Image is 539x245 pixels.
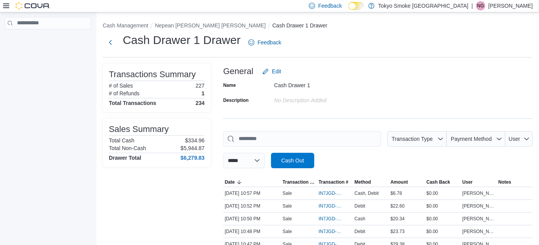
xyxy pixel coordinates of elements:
button: Cash Out [271,153,314,168]
span: Feedback [258,39,281,46]
label: Name [223,82,236,88]
span: [PERSON_NAME] [463,190,495,196]
nav: Complex example [5,31,91,49]
button: Notes [497,177,533,187]
h6: # of Sales [109,83,133,89]
span: $23.73 [390,228,405,235]
button: Cash Management [103,22,148,29]
h6: # of Refunds [109,90,139,96]
button: IN7JGD-6605264 [319,201,351,211]
span: Method [354,179,371,185]
h6: Total Cash [109,137,134,144]
div: Cash Drawer 1 [274,79,378,88]
span: Cash [354,216,365,222]
label: Description [223,97,249,103]
p: Sale [283,228,292,235]
div: [DATE] 10:48 PM [223,227,281,236]
span: IN7JGD-6605264 [319,203,344,209]
div: $0.00 [425,214,461,223]
button: Amount [389,177,425,187]
span: [PERSON_NAME] [463,203,495,209]
span: Cash Back [427,179,450,185]
div: No Description added [274,94,378,103]
span: Amount [390,179,408,185]
h3: Transactions Summary [109,70,196,79]
p: 1 [202,90,205,96]
span: [PERSON_NAME] [463,216,495,222]
span: Notes [498,179,511,185]
span: $20.34 [390,216,405,222]
button: Transaction Type [281,177,317,187]
span: Transaction Type [283,179,315,185]
input: This is a search bar. As you type, the results lower in the page will automatically filter. [223,131,381,147]
h4: Drawer Total [109,155,141,161]
button: IN7JGD-6605277 [319,189,351,198]
span: IN7JGD-6605242 [319,228,344,235]
button: Cash Drawer 1 Drawer [272,22,327,29]
button: IN7JGD-6605251 [319,214,351,223]
h6: Total Non-Cash [109,145,146,151]
button: User [461,177,497,187]
h4: Total Transactions [109,100,156,106]
h1: Cash Drawer 1 Drawer [123,32,241,48]
span: IN7JGD-6605251 [319,216,344,222]
span: Cash, Debit [354,190,379,196]
span: [PERSON_NAME] [463,228,495,235]
div: [DATE] 10:50 PM [223,214,281,223]
span: Edit [272,68,281,75]
button: Next [103,35,118,50]
span: Transaction Type [392,136,433,142]
span: NG [477,1,484,10]
h4: 234 [196,100,205,106]
a: Feedback [245,35,284,50]
span: $6.78 [390,190,402,196]
p: Sale [283,203,292,209]
button: Edit [259,64,284,79]
button: User [505,131,533,147]
p: Sale [283,190,292,196]
div: $0.00 [425,201,461,211]
button: IN7JGD-6605242 [319,227,351,236]
div: [DATE] 10:52 PM [223,201,281,211]
p: Tokyo Smoke [GEOGRAPHIC_DATA] [378,1,469,10]
button: Transaction Type [387,131,447,147]
p: [PERSON_NAME] [488,1,533,10]
p: Sale [283,216,292,222]
p: | [471,1,473,10]
div: $0.00 [425,227,461,236]
button: Nepean [PERSON_NAME] [PERSON_NAME] [155,22,266,29]
p: $5,944.87 [181,145,205,151]
span: IN7JGD-6605277 [319,190,344,196]
button: Transaction # [317,177,353,187]
h4: $6,279.83 [181,155,205,161]
input: Dark Mode [348,2,364,10]
span: Cash Out [281,157,304,164]
span: Feedback [318,2,342,10]
span: User [463,179,473,185]
span: Transaction # [319,179,348,185]
span: User [509,136,520,142]
button: Method [353,177,389,187]
div: Nadine Guindon [476,1,485,10]
div: $0.00 [425,189,461,198]
img: Cova [15,2,50,10]
button: Cash Back [425,177,461,187]
p: 227 [196,83,205,89]
nav: An example of EuiBreadcrumbs [103,22,533,31]
span: Date [225,179,235,185]
span: $22.60 [390,203,405,209]
button: Payment Method [447,131,505,147]
span: Debit [354,203,365,209]
span: Payment Method [451,136,492,142]
p: $334.96 [185,137,205,144]
button: Date [223,177,281,187]
span: Debit [354,228,365,235]
h3: General [223,67,253,76]
div: [DATE] 10:57 PM [223,189,281,198]
h3: Sales Summary [109,125,169,134]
